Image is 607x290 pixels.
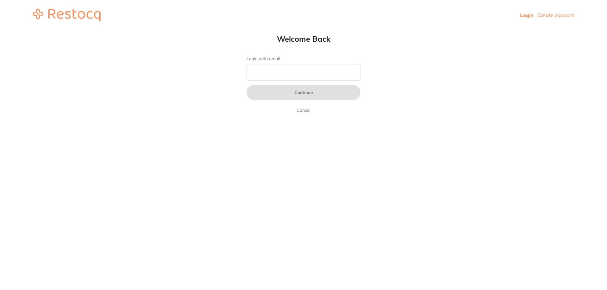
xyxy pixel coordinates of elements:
[520,12,534,18] a: Login
[33,9,101,21] img: restocq_logo.svg
[247,85,360,100] button: Continue
[537,12,574,18] a: Create Account
[295,106,312,114] a: Cancel
[247,56,360,62] label: Login with email
[234,34,373,44] h1: Welcome Back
